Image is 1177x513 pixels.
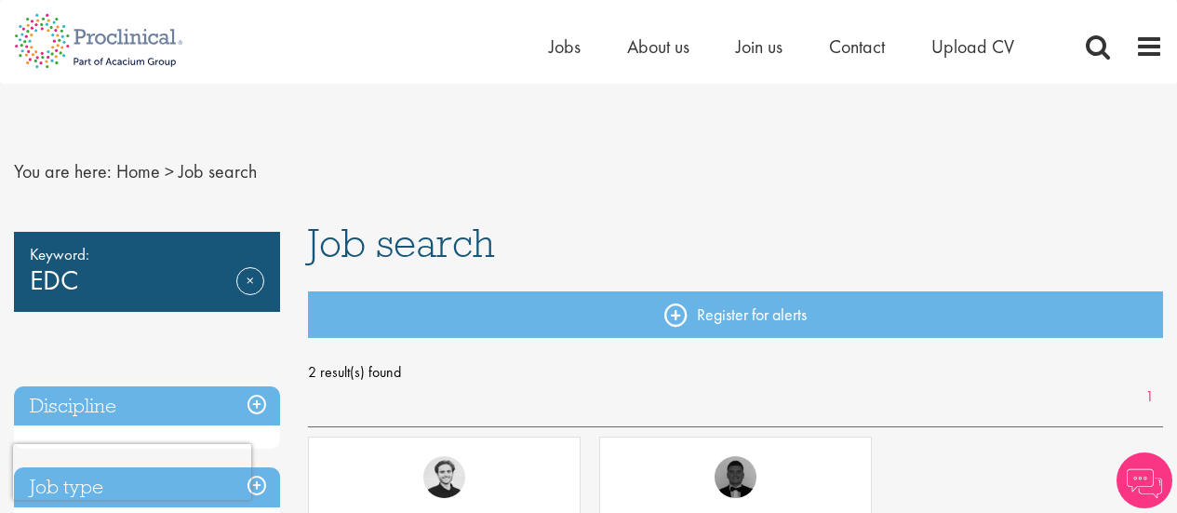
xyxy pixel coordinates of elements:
[308,291,1163,338] a: Register for alerts
[1117,452,1172,508] img: Chatbot
[308,358,1163,386] span: 2 result(s) found
[14,386,280,426] h3: Discipline
[236,267,264,321] a: Remove
[736,34,782,59] a: Join us
[931,34,1014,59] a: Upload CV
[308,218,495,268] span: Job search
[179,159,257,183] span: Job search
[715,456,756,498] img: Tom Stables
[829,34,885,59] a: Contact
[165,159,174,183] span: >
[30,241,264,267] span: Keyword:
[14,159,112,183] span: You are here:
[423,456,465,498] img: Nico Kohlwes
[549,34,581,59] a: Jobs
[116,159,160,183] a: breadcrumb link
[14,232,280,312] div: EDC
[1136,386,1163,408] a: 1
[627,34,689,59] a: About us
[13,444,251,500] iframe: reCAPTCHA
